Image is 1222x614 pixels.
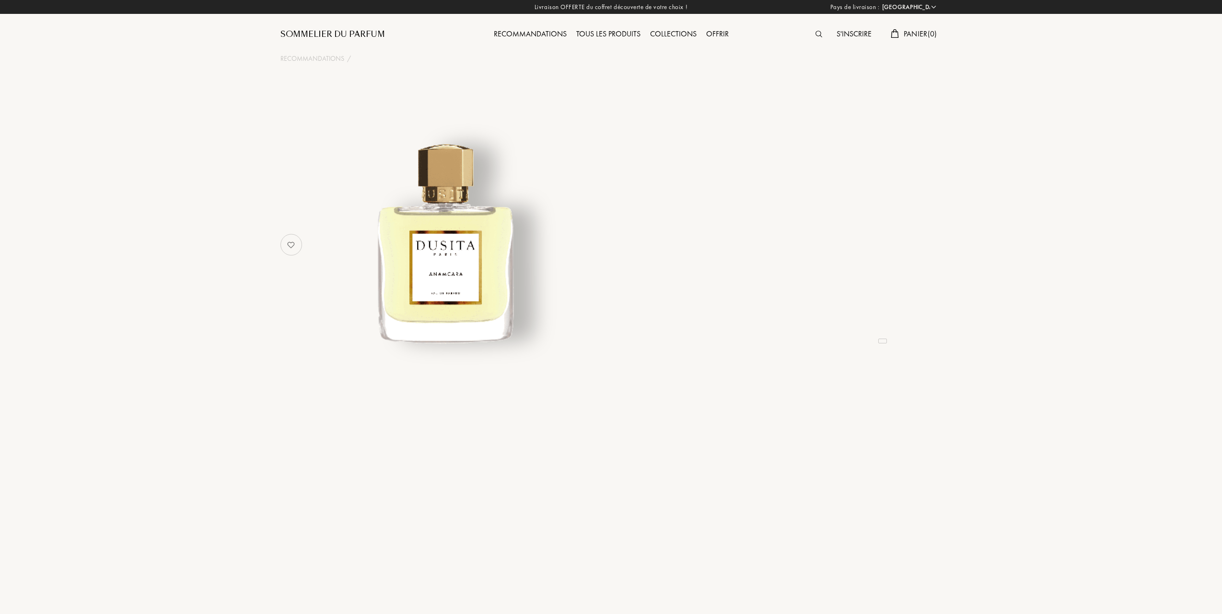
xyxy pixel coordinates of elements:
div: Tous les produits [571,28,645,41]
span: Panier ( 0 ) [904,29,937,39]
a: Sommelier du Parfum [280,29,385,40]
div: Recommandations [489,28,571,41]
img: search_icn.svg [815,31,822,37]
div: Collections [645,28,701,41]
a: Offrir [701,29,733,39]
div: S'inscrire [832,28,876,41]
div: / [347,54,351,64]
a: Recommandations [489,29,571,39]
a: Collections [645,29,701,39]
a: S'inscrire [832,29,876,39]
a: Recommandations [280,54,344,64]
a: Tous les produits [571,29,645,39]
div: Offrir [701,28,733,41]
img: cart.svg [891,29,898,38]
img: arrow_w.png [930,3,937,11]
span: Pays de livraison : [830,2,880,12]
img: undefined undefined [327,122,564,359]
img: no_like_p.png [281,235,301,254]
